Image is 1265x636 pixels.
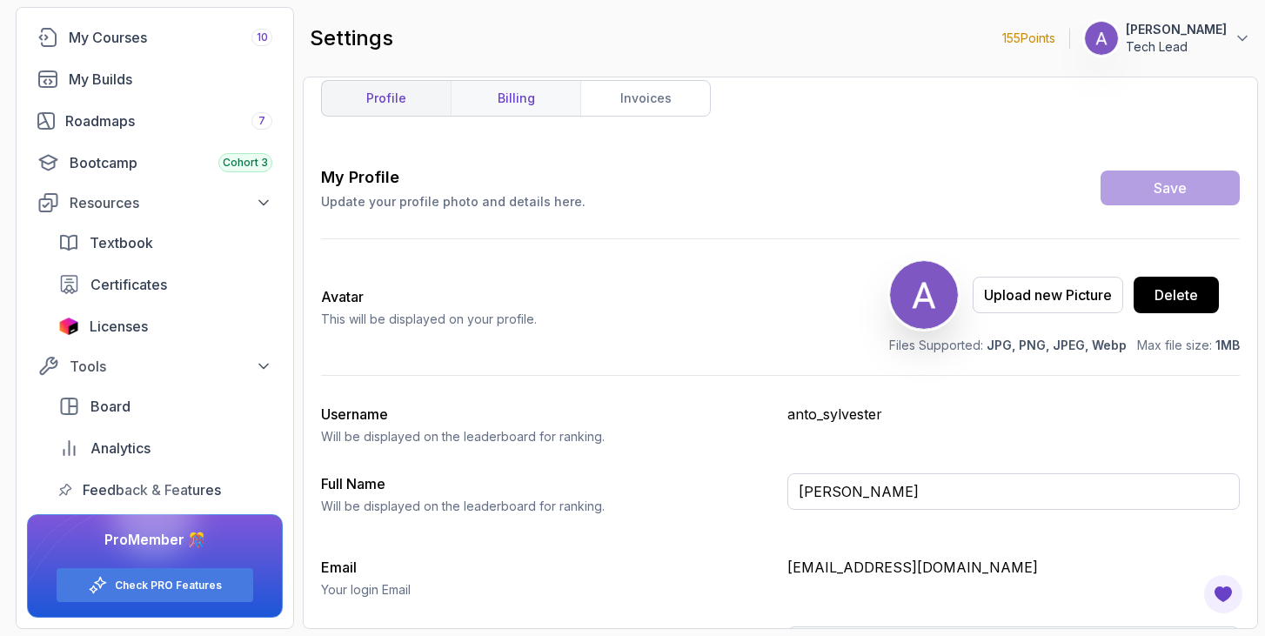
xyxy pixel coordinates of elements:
[1101,171,1240,205] button: Save
[787,473,1240,510] input: Enter your full name
[321,428,773,445] p: Will be displayed on the leaderboard for ranking.
[1085,22,1118,55] img: user profile image
[1126,38,1227,56] p: Tech Lead
[1002,30,1055,47] p: 155 Points
[451,81,580,116] a: billing
[321,165,586,190] h3: My Profile
[115,579,222,592] a: Check PRO Features
[1202,573,1244,615] button: Open Feedback Button
[321,557,773,578] h3: Email
[321,286,537,307] h2: Avatar
[321,311,537,328] p: This will be displayed on your profile.
[69,27,272,48] div: My Courses
[27,351,283,382] button: Tools
[310,24,393,52] h2: settings
[48,389,283,424] a: board
[69,69,272,90] div: My Builds
[257,30,268,44] span: 10
[223,156,268,170] span: Cohort 3
[984,285,1112,305] div: Upload new Picture
[56,567,254,603] button: Check PRO Features
[1134,277,1219,313] button: Delete
[27,187,283,218] button: Resources
[1126,21,1227,38] p: [PERSON_NAME]
[258,114,265,128] span: 7
[90,232,153,253] span: Textbook
[987,338,1127,352] span: JPG, PNG, JPEG, Webp
[787,557,1240,578] p: [EMAIL_ADDRESS][DOMAIN_NAME]
[70,152,272,173] div: Bootcamp
[48,309,283,344] a: licenses
[1154,177,1187,198] div: Save
[90,316,148,337] span: Licenses
[90,396,131,417] span: Board
[27,62,283,97] a: builds
[1084,21,1251,56] button: user profile image[PERSON_NAME]Tech Lead
[27,145,283,180] a: bootcamp
[27,20,283,55] a: courses
[58,318,79,335] img: jetbrains icon
[787,404,1240,425] p: anto_sylvester
[83,479,221,500] span: Feedback & Features
[580,81,710,116] a: invoices
[48,225,283,260] a: textbook
[90,274,167,295] span: Certificates
[48,267,283,302] a: certificates
[1155,285,1198,305] div: Delete
[321,193,586,211] p: Update your profile photo and details here.
[321,498,773,515] p: Will be displayed on the leaderboard for ranking.
[889,337,1240,354] p: Files Supported: Max file size:
[321,405,388,423] label: Username
[27,104,283,138] a: roadmaps
[65,110,272,131] div: Roadmaps
[322,81,451,116] a: profile
[973,277,1123,313] button: Upload new Picture
[70,192,272,213] div: Resources
[48,431,283,465] a: analytics
[1215,338,1240,352] span: 1MB
[321,475,385,492] label: Full Name
[48,472,283,507] a: feedback
[70,356,272,377] div: Tools
[321,581,773,599] p: Your login Email
[90,438,151,459] span: Analytics
[890,261,958,329] img: user profile image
